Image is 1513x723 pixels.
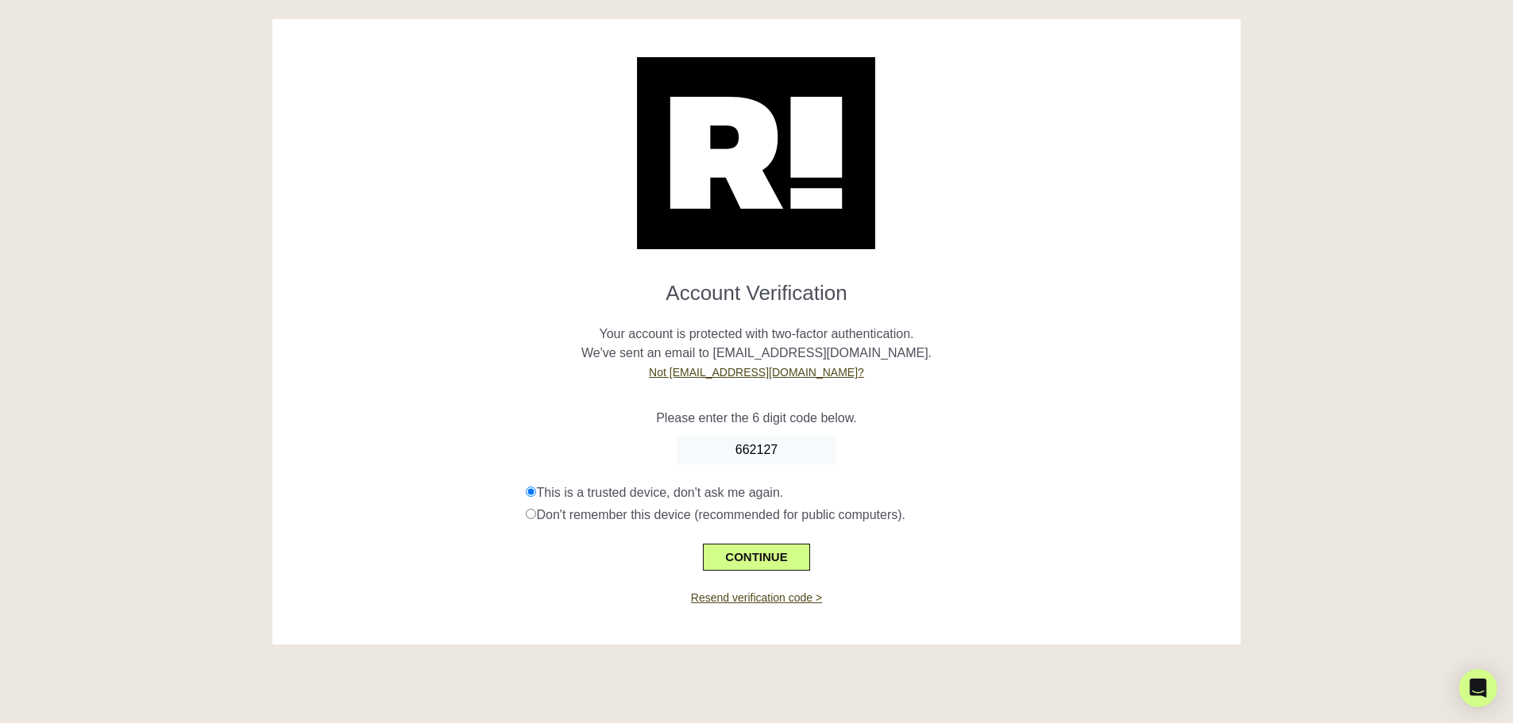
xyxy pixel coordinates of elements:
[526,506,1229,525] div: Don't remember this device (recommended for public computers).
[284,268,1229,306] h1: Account Verification
[637,57,875,249] img: Retention.com
[284,306,1229,382] p: Your account is protected with two-factor authentication. We've sent an email to [EMAIL_ADDRESS][...
[1459,669,1497,707] div: Open Intercom Messenger
[691,591,822,604] a: Resend verification code >
[649,366,864,379] a: Not [EMAIL_ADDRESS][DOMAIN_NAME]?
[677,436,836,464] input: Enter Code
[526,483,1229,502] div: This is a trusted device, don't ask me again.
[703,544,809,571] button: CONTINUE
[284,409,1229,428] p: Please enter the 6 digit code below.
